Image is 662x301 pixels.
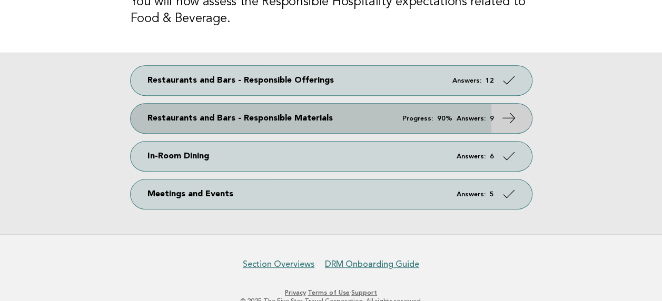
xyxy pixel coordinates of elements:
strong: 12 [486,77,494,84]
a: Support [351,289,377,296]
em: Answers: [457,153,486,160]
a: DRM Onboarding Guide [325,259,419,269]
strong: 6 [490,153,494,160]
a: Privacy [285,289,306,296]
strong: 90% [437,115,452,122]
a: Restaurants and Bars - Responsible Offerings Answers: 12 [131,66,532,95]
a: Restaurants and Bars - Responsible Materials Progress: 90% Answers: 9 [131,104,532,133]
p: · · [15,288,647,297]
a: In-Room Dining Answers: 6 [131,142,532,171]
a: Meetings and Events Answers: 5 [131,179,532,209]
em: Answers: [457,191,486,198]
strong: 5 [490,191,494,198]
a: Section Overviews [243,259,314,269]
strong: 9 [490,115,494,122]
em: Answers: [452,77,481,84]
em: Progress: [402,115,433,122]
em: Answers: [457,115,486,122]
a: Terms of Use [308,289,350,296]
